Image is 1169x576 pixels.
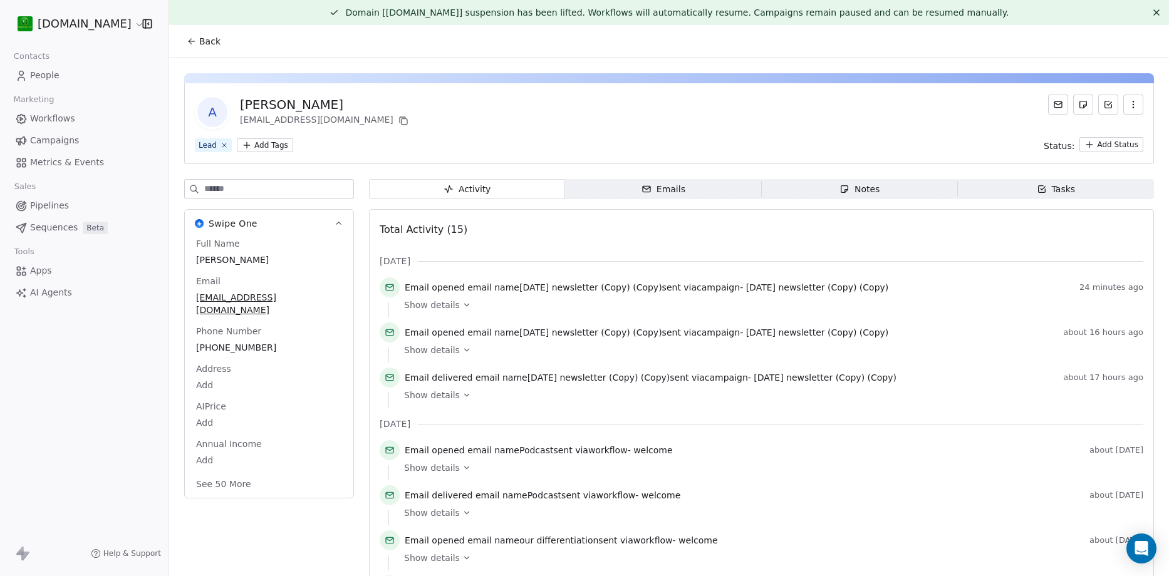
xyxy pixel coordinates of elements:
span: Email opened [405,282,465,292]
span: email name sent via workflow - [405,534,718,547]
span: Show details [404,389,460,401]
span: welcome [678,535,717,545]
span: Back [199,35,221,48]
span: Sales [9,177,41,196]
span: Α [197,97,227,127]
span: Contacts [8,47,55,66]
div: Open Intercom Messenger [1126,533,1156,563]
div: Lead [199,140,217,151]
div: [EMAIL_ADDRESS][DOMAIN_NAME] [240,113,411,128]
span: Help & Support [103,548,161,558]
span: Show details [404,299,460,311]
a: Apps [10,260,158,281]
img: Swipe One [195,219,204,228]
div: Emails [642,183,685,196]
span: [DATE] [380,418,410,430]
span: Swipe One [209,217,257,230]
span: People [30,69,60,82]
div: Swipe OneSwipe One [185,237,353,498]
button: [DOMAIN_NAME] [15,13,133,34]
span: about 16 hours ago [1063,327,1143,337]
a: Metrics & Events [10,152,158,173]
span: Show details [404,552,460,564]
span: Show details [404,344,460,356]
div: Notes [839,183,880,196]
span: Email opened [405,535,465,545]
a: People [10,65,158,86]
a: SequencesBeta [10,217,158,238]
a: Show details [404,461,1135,474]
span: Show details [404,461,460,474]
span: Metrics & Events [30,156,104,169]
span: Beta [83,222,108,234]
a: Show details [404,552,1135,564]
span: Sequences [30,221,78,234]
button: Add Tags [237,138,293,152]
span: welcome [633,445,672,455]
span: Address [194,363,234,375]
span: AI Agents [30,286,72,299]
span: Email opened [405,327,465,337]
span: AIPrice [194,400,229,413]
span: Phone Number [194,325,264,337]
span: about 17 hours ago [1063,373,1143,383]
a: Show details [404,344,1135,356]
a: Show details [404,389,1135,401]
span: Add [196,454,342,466]
span: Full Name [194,237,242,250]
span: [EMAIL_ADDRESS][DOMAIN_NAME] [196,291,342,316]
span: Show details [404,507,460,519]
a: Show details [404,299,1135,311]
span: Apps [30,264,52,277]
span: about [DATE] [1089,490,1143,500]
span: [DOMAIN_NAME] [38,16,132,32]
span: [DATE] newsletter (Copy) (Copy) [519,327,662,337]
span: Add [196,379,342,391]
span: [DATE] newsletter (Copy) (Copy) [527,373,670,383]
div: Tasks [1037,183,1076,196]
span: Email opened [405,445,465,455]
span: welcome [642,490,680,500]
a: Campaigns [10,130,158,151]
span: Campaigns [30,134,79,147]
span: Marketing [8,90,60,109]
span: email name sent via workflow - [405,444,673,456]
a: Show details [404,507,1135,519]
span: Email delivered [405,490,472,500]
span: email name sent via campaign - [405,326,888,339]
a: Workflows [10,108,158,129]
div: [PERSON_NAME] [240,96,411,113]
span: our differentiation [519,535,598,545]
button: See 50 More [189,473,259,495]
span: Workflows [30,112,75,125]
span: [PHONE_NUMBER] [196,341,342,354]
span: [DATE] [380,255,410,267]
span: email name sent via campaign - [405,281,888,294]
span: Email [194,275,223,287]
span: Domain [[DOMAIN_NAME]] suspension has been lifted. Workflows will automatically resume. Campaigns... [345,8,1009,18]
span: email name sent via workflow - [405,489,680,501]
span: [DATE] newsletter (Copy) (Copy) [746,282,889,292]
img: 439216937_921727863089572_7037892552807592703_n%20(1).jpg [18,16,33,31]
span: Total Activity (15) [380,224,467,235]
a: Help & Support [91,548,161,558]
span: email name sent via campaign - [405,371,896,384]
span: [DATE] newsletter (Copy) (Copy) [746,327,889,337]
span: [DATE] newsletter (Copy) (Copy) [519,282,662,292]
span: Podcast [527,490,561,500]
button: Back [179,30,228,53]
span: [DATE] newsletter (Copy) (Copy) [754,373,896,383]
button: Add Status [1079,137,1143,152]
span: about [DATE] [1089,535,1143,545]
span: [PERSON_NAME] [196,254,342,266]
span: Pipelines [30,199,69,212]
span: Podcast [519,445,553,455]
a: AI Agents [10,282,158,303]
span: Add [196,416,342,429]
span: 24 minutes ago [1079,282,1143,292]
a: Pipelines [10,195,158,216]
span: Email delivered [405,373,472,383]
span: Tools [9,242,39,261]
span: Status: [1044,140,1074,152]
span: Annual Income [194,438,264,450]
